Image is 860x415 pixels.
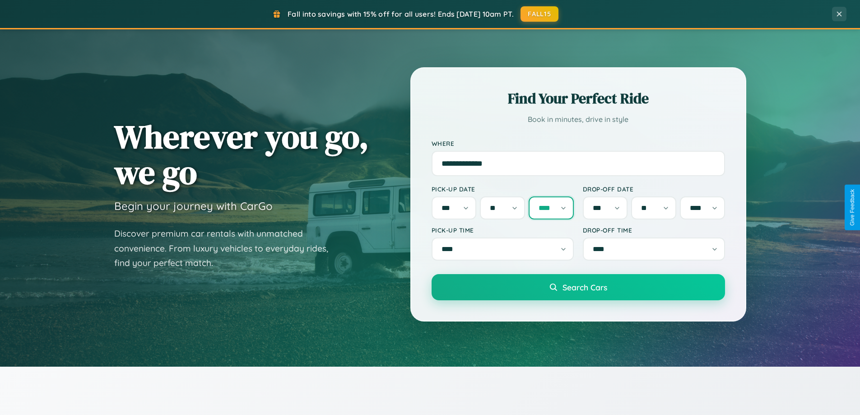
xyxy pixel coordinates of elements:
label: Drop-off Date [583,185,725,193]
h3: Begin your journey with CarGo [114,199,273,213]
h1: Wherever you go, we go [114,119,369,190]
label: Where [432,140,725,147]
div: Give Feedback [849,189,855,226]
span: Fall into savings with 15% off for all users! Ends [DATE] 10am PT. [288,9,514,19]
p: Discover premium car rentals with unmatched convenience. From luxury vehicles to everyday rides, ... [114,226,340,270]
label: Drop-off Time [583,226,725,234]
h2: Find Your Perfect Ride [432,89,725,108]
button: FALL15 [521,6,558,22]
button: Search Cars [432,274,725,300]
label: Pick-up Date [432,185,574,193]
label: Pick-up Time [432,226,574,234]
p: Book in minutes, drive in style [432,113,725,126]
span: Search Cars [562,282,607,292]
